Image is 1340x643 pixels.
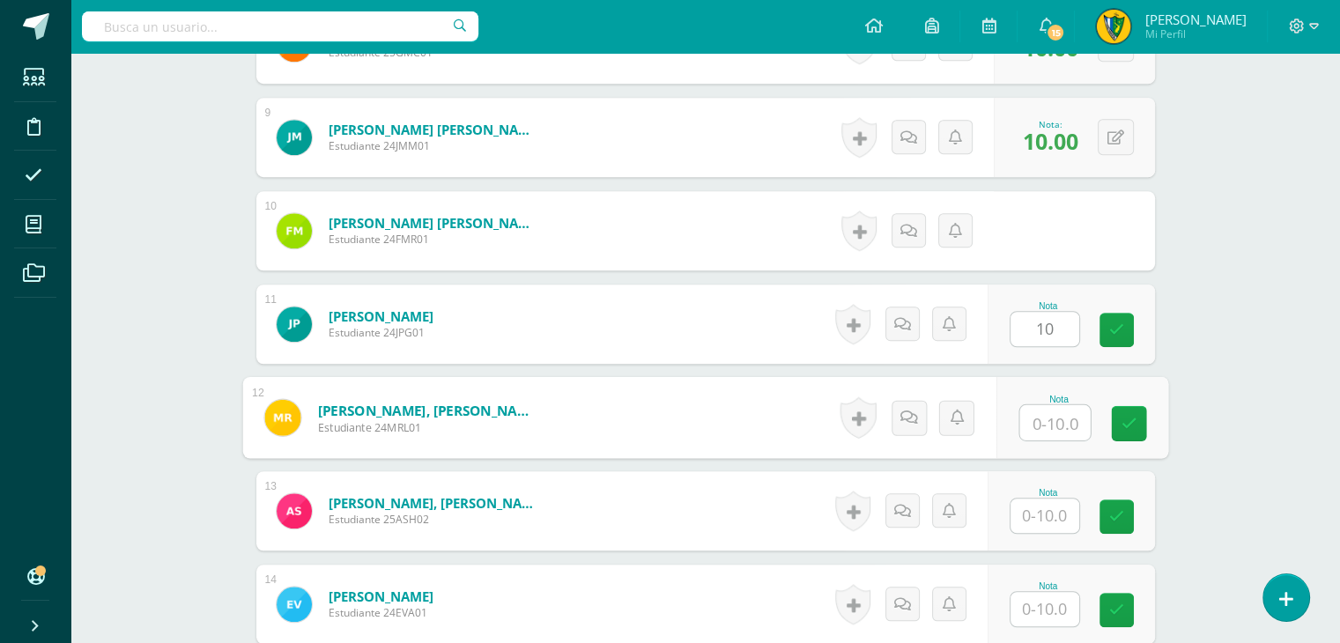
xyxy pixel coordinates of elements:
[277,587,312,622] img: b45a56790b59e601bc85e1258fd23f3a.png
[329,307,433,325] a: [PERSON_NAME]
[1144,26,1246,41] span: Mi Perfil
[264,399,300,435] img: ce13ad643963d8f6f13ec1c16429940a.png
[329,605,433,620] span: Estudiante 24EVA01
[329,232,540,247] span: Estudiante 24FMR01
[1010,581,1087,591] div: Nota
[317,401,535,419] a: [PERSON_NAME], [PERSON_NAME]
[1011,592,1079,626] input: 0-10.0
[1011,312,1079,346] input: 0-10.0
[329,121,540,138] a: [PERSON_NAME] [PERSON_NAME]
[1011,499,1079,533] input: 0-10.0
[329,325,433,340] span: Estudiante 24JPG01
[1023,118,1078,130] div: Nota:
[1018,394,1099,403] div: Nota
[329,588,433,605] a: [PERSON_NAME]
[1019,405,1090,440] input: 0-10.0
[277,213,312,248] img: 3e89ede77180ba9779dc9f84f15ad79d.png
[329,214,540,232] a: [PERSON_NAME] [PERSON_NAME]
[317,419,535,435] span: Estudiante 24MRL01
[277,307,312,342] img: a1d4a7a7f169ab172c26aaa4366ec9a8.png
[329,512,540,527] span: Estudiante 25ASH02
[277,493,312,528] img: e7076b6ad141314fb4e79a54a705bee0.png
[1010,488,1087,498] div: Nota
[1096,9,1131,44] img: b37851fad9e4161bae60e6edfa45055e.png
[1010,301,1087,311] div: Nota
[1046,23,1065,42] span: 15
[329,138,540,153] span: Estudiante 24JMM01
[82,11,478,41] input: Busca un usuario...
[1023,126,1078,156] span: 10.00
[329,494,540,512] a: [PERSON_NAME], [PERSON_NAME]
[277,120,312,155] img: 0ac32de9a46bae0161b427bd37b2fc80.png
[1144,11,1246,28] span: [PERSON_NAME]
